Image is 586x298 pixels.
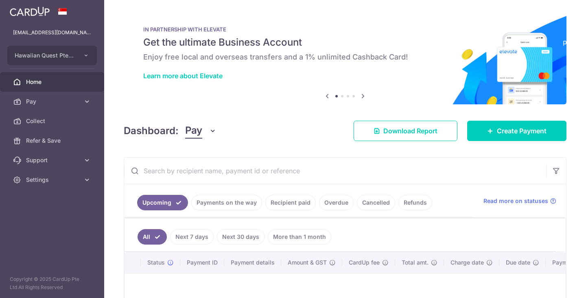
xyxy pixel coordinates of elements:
span: Total amt. [402,258,429,267]
img: Renovation banner [124,13,566,104]
span: Refer & Save [26,137,80,145]
a: Upcoming [137,195,188,210]
span: Status [147,258,165,267]
a: Refunds [398,195,432,210]
th: Payment details [224,252,281,273]
a: Next 30 days [217,229,265,245]
span: Support [26,156,80,164]
img: CardUp [10,7,50,16]
h5: Get the ultimate Business Account [143,36,547,49]
span: Pay [26,97,80,106]
span: CardUp fee [349,258,380,267]
a: Read more on statuses [483,197,556,205]
a: All [138,229,167,245]
a: Download Report [354,121,457,141]
a: Cancelled [357,195,395,210]
span: Home [26,78,80,86]
span: Due date [506,258,530,267]
span: Hawaiian Quest Pte Ltd [15,51,75,60]
span: Create Payment [497,126,547,136]
a: Create Payment [467,121,566,141]
button: Hawaiian Quest Pte Ltd [7,46,97,65]
span: Read more on statuses [483,197,548,205]
span: Pay [185,123,202,139]
a: Overdue [319,195,354,210]
span: Settings [26,176,80,184]
span: Download Report [383,126,437,136]
button: Pay [185,123,216,139]
th: Payment ID [180,252,224,273]
input: Search by recipient name, payment id or reference [124,158,547,184]
span: Collect [26,117,80,125]
h4: Dashboard: [124,124,179,138]
a: Recipient paid [265,195,316,210]
a: Payments on the way [191,195,262,210]
h6: Enjoy free local and overseas transfers and a 1% unlimited Cashback Card! [143,52,547,62]
a: Learn more about Elevate [143,72,223,80]
a: More than 1 month [268,229,331,245]
span: Amount & GST [288,258,327,267]
a: Next 7 days [170,229,214,245]
span: Charge date [450,258,484,267]
p: [EMAIL_ADDRESS][DOMAIN_NAME] [13,29,91,37]
p: IN PARTNERSHIP WITH ELEVATE [143,26,547,33]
